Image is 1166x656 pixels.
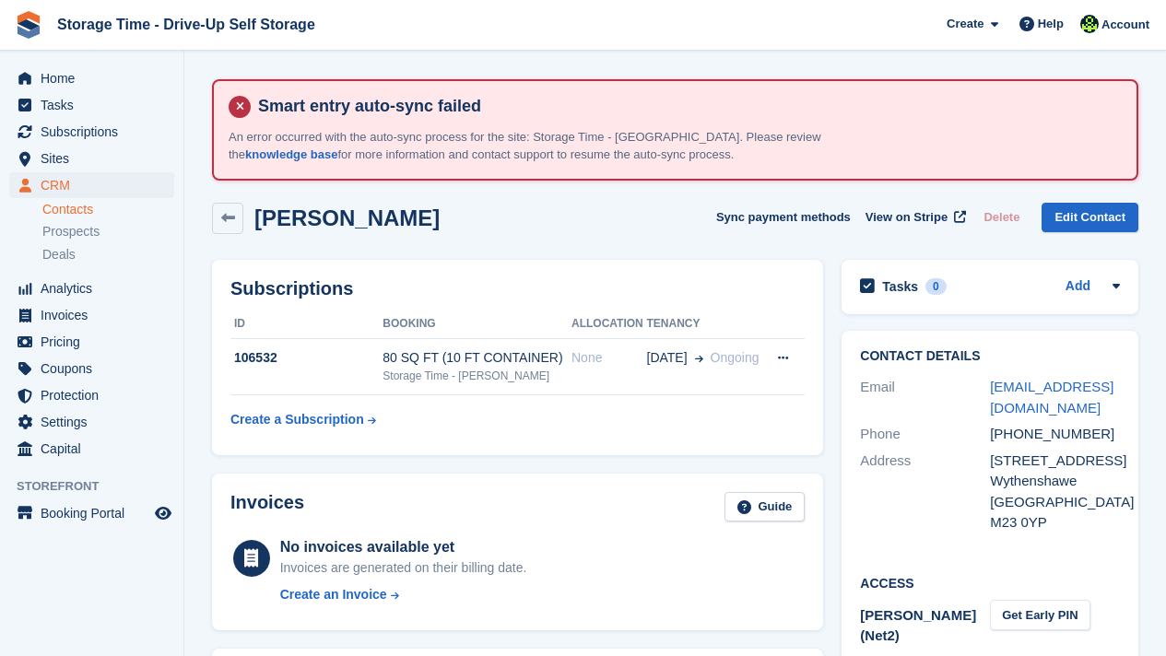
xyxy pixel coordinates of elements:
img: stora-icon-8386f47178a22dfd0bd8f6a31ec36ba5ce8667c1dd55bd0f319d3a0aa187defe.svg [15,11,42,39]
div: [STREET_ADDRESS] [990,451,1120,472]
button: Delete [976,203,1027,233]
span: View on Stripe [866,208,948,227]
a: Deals [42,245,174,264]
h2: Tasks [882,278,918,295]
div: Storage Time - [PERSON_NAME] [383,368,571,384]
a: menu [9,302,174,328]
span: Capital [41,436,151,462]
h2: Invoices [230,492,304,522]
span: Pricing [41,329,151,355]
th: ID [230,310,383,339]
th: Tenancy [647,310,765,339]
button: Get Early PIN [990,600,1089,630]
div: None [571,348,647,368]
a: menu [9,382,174,408]
span: [DATE] [647,348,688,368]
a: menu [9,119,174,145]
span: Tasks [41,92,151,118]
a: [EMAIL_ADDRESS][DOMAIN_NAME] [990,379,1113,416]
a: Create a Subscription [230,403,376,437]
th: Allocation [571,310,647,339]
h4: Smart entry auto-sync failed [251,96,1122,117]
p: An error occurred with the auto-sync process for the site: Storage Time - [GEOGRAPHIC_DATA]. Plea... [229,128,874,164]
span: Create [947,15,983,33]
span: Home [41,65,151,91]
h2: Access [860,573,1120,592]
span: Settings [41,409,151,435]
a: Edit Contact [1042,203,1138,233]
div: Address [860,451,990,533]
span: Help [1038,15,1064,33]
span: Ongoing [711,350,760,365]
span: Booking Portal [41,500,151,526]
div: No invoices available yet [280,536,527,558]
div: Invoices are generated on their billing date. [280,558,527,578]
div: [PHONE_NUMBER] [990,424,1120,445]
div: 106532 [230,348,383,368]
a: Preview store [152,502,174,524]
span: CRM [41,172,151,198]
a: View on Stripe [858,203,970,233]
span: Deals [42,246,76,264]
div: Wythenshawe [990,471,1120,492]
a: Guide [724,492,806,522]
a: menu [9,436,174,462]
button: Sync payment methods [716,203,851,233]
div: Phone [860,424,990,445]
a: menu [9,356,174,381]
a: Add [1066,276,1090,298]
span: Sites [41,146,151,171]
span: Protection [41,382,151,408]
h2: Contact Details [860,349,1120,364]
div: 0 [925,278,947,295]
div: Email [860,377,990,418]
a: menu [9,409,174,435]
div: Create a Subscription [230,410,364,429]
a: Prospects [42,222,174,241]
th: Booking [383,310,571,339]
a: menu [9,65,174,91]
a: Storage Time - Drive-Up Self Storage [50,9,323,40]
a: menu [9,172,174,198]
a: menu [9,500,174,526]
span: Coupons [41,356,151,381]
span: [PERSON_NAME] (Net2) [860,607,976,644]
div: 80 SQ FT (10 FT CONTAINER) [383,348,571,368]
span: Storefront [17,477,183,496]
div: [GEOGRAPHIC_DATA] [990,492,1120,513]
a: menu [9,92,174,118]
a: menu [9,275,174,301]
a: Create an Invoice [280,585,527,604]
div: Create an Invoice [280,585,387,604]
span: Invoices [41,302,151,328]
a: knowledge base [245,147,337,161]
span: Account [1101,16,1149,34]
h2: [PERSON_NAME] [254,205,440,230]
h2: Subscriptions [230,278,805,299]
a: menu [9,329,174,355]
div: M23 0YP [990,512,1120,533]
a: menu [9,146,174,171]
img: Laaibah Sarwar [1080,15,1099,33]
span: Analytics [41,275,151,301]
span: Subscriptions [41,119,151,145]
span: Prospects [42,223,100,240]
a: Contacts [42,201,174,218]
